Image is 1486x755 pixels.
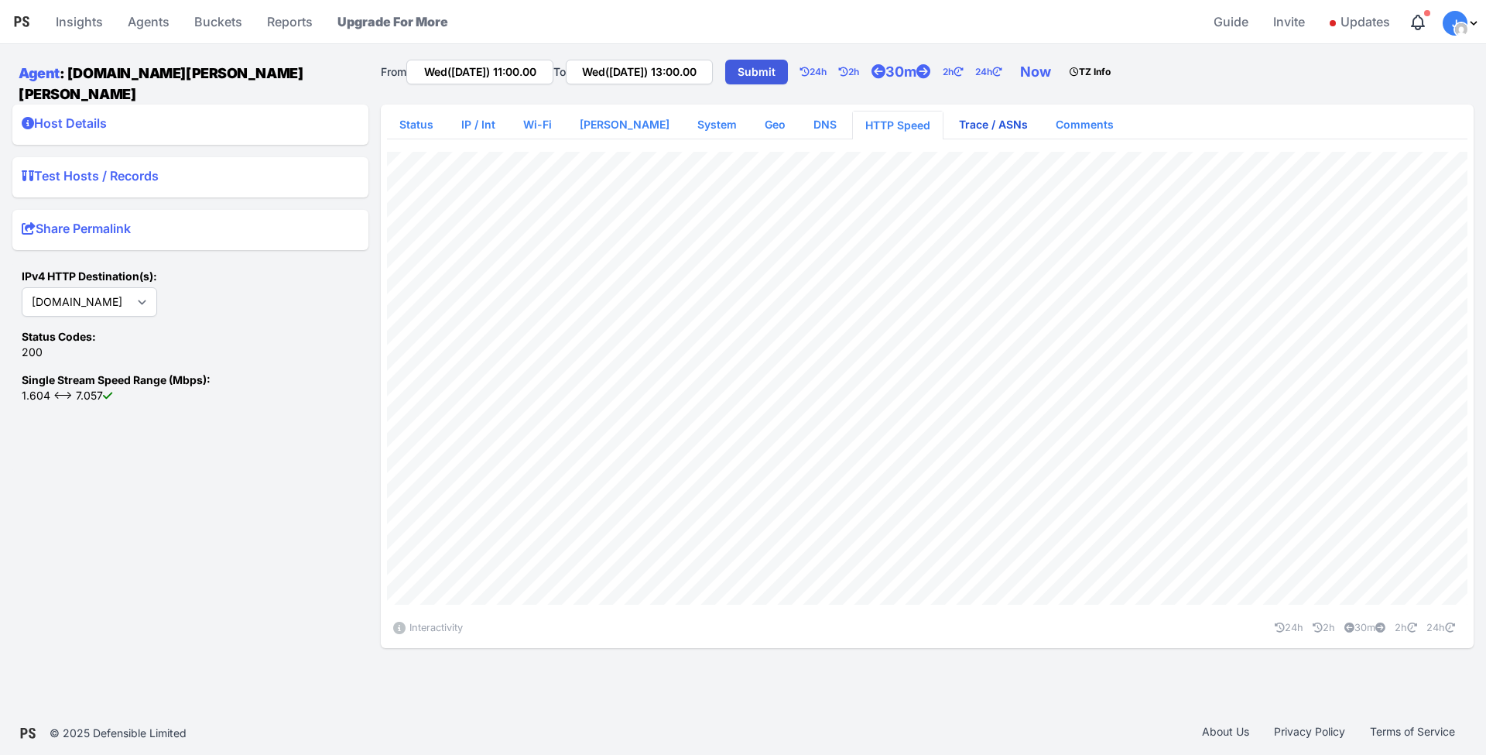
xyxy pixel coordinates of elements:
a: 24h [800,57,839,88]
summary: Share Permalink [22,219,359,244]
a: HTTP Speed [853,112,943,139]
a: 24h [1420,622,1467,633]
a: 2h [1388,622,1417,633]
a: 24h [975,57,1014,88]
a: Wi-Fi [511,111,564,139]
a: Comments [1043,111,1126,139]
strong: Single Stream Speed Range (Mbps): [22,373,211,386]
a: Invite [1267,3,1311,40]
span: 1.604 <--> 7.057 [22,373,211,402]
label: To [553,64,566,80]
div: © 2025 Defensible Limited [50,726,187,741]
a: Now [1014,57,1063,88]
a: 24h [1269,622,1303,633]
strong: Status Codes: [22,330,96,343]
div: Notifications [1409,13,1427,32]
a: Updates [1323,3,1396,40]
a: Upgrade For More [331,3,454,40]
a: About Us [1190,724,1262,743]
a: 30m [1338,622,1385,633]
a: Submit [725,60,788,84]
label: From [381,64,406,80]
a: Agent [19,65,60,81]
a: Guide [1207,3,1255,40]
span: J [1452,19,1458,29]
img: 9fd817f993bd409143253881c4cddf71.png [1455,23,1467,36]
a: DNS [801,111,849,139]
a: 2h [1306,622,1335,633]
a: Terms of Service [1358,724,1467,743]
summary: Test Hosts / Records [22,166,359,191]
a: Agents [122,3,176,40]
a: Reports [261,3,319,40]
a: 2h [943,57,975,88]
a: Geo [752,111,798,139]
a: 30m [871,57,943,88]
strong: TZ Info [1070,66,1111,77]
strong: IPv4 HTTP Destination(s): [22,269,157,283]
span: Guide [1214,6,1248,37]
summary: Host Details [22,114,359,139]
a: IP / Int [449,111,508,139]
a: Trace / ASNs [947,111,1040,139]
a: [PERSON_NAME] [567,111,682,139]
span: Updates [1330,6,1390,37]
a: Privacy Policy [1262,724,1358,743]
a: Insights [50,3,109,40]
div: Profile Menu [1443,11,1480,36]
span: 200 [22,330,96,359]
a: Buckets [188,3,248,40]
h1: : [DOMAIN_NAME][PERSON_NAME][PERSON_NAME] [19,63,368,105]
a: 2h [839,57,871,88]
a: Status [387,111,446,139]
small: Interactivity [409,622,463,633]
a: System [685,111,749,139]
